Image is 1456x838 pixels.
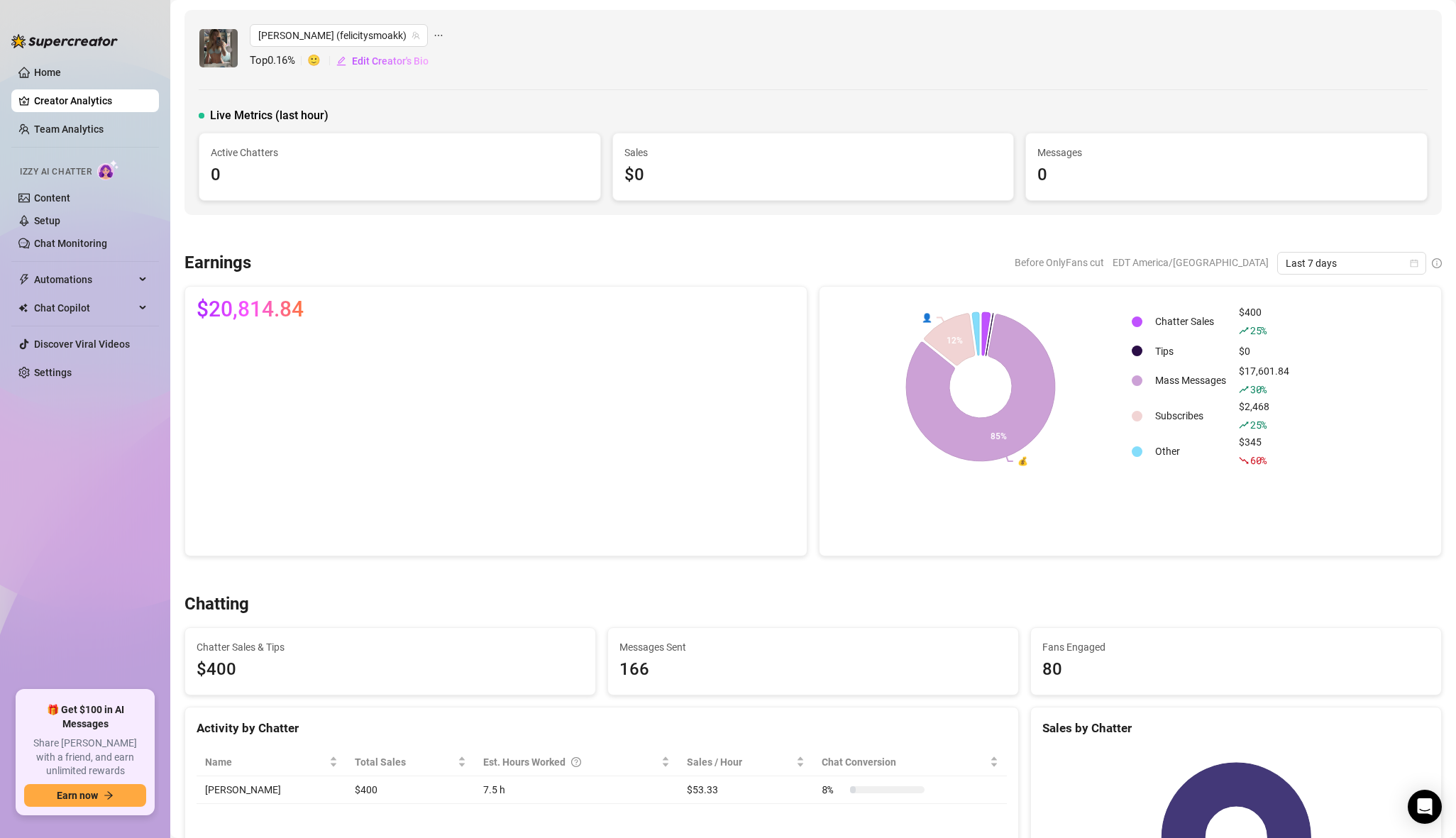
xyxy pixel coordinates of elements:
[20,165,92,179] span: Izzy AI Chatter
[1250,382,1267,396] span: 30 %
[1408,790,1442,824] div: Open Intercom Messenger
[619,639,1007,655] span: Messages Sent
[24,737,146,778] span: Share [PERSON_NAME] with a friend, and earn unlimited rewards
[197,749,346,776] th: Name
[1149,434,1232,468] td: Other
[1149,340,1232,362] td: Tips
[1239,326,1249,336] span: rise
[1037,145,1416,160] span: Messages
[1239,304,1289,338] div: $400
[1149,304,1232,338] td: Chatter Sales
[822,754,987,770] span: Chat Conversion
[24,784,146,807] button: Earn nowarrow-right
[475,776,678,804] td: 7.5 h
[34,67,61,78] a: Home
[211,145,589,160] span: Active Chatters
[1239,420,1249,430] span: rise
[1015,252,1104,273] span: Before OnlyFans cut
[624,145,1003,160] span: Sales
[197,776,346,804] td: [PERSON_NAME]
[34,123,104,135] a: Team Analytics
[619,656,1007,683] div: 166
[687,754,793,770] span: Sales / Hour
[336,56,346,66] span: edit
[1239,399,1289,433] div: $2,468
[1250,453,1267,467] span: 60 %
[352,55,429,67] span: Edit Creator's Bio
[1113,252,1269,273] span: EDT America/[GEOGRAPHIC_DATA]
[18,274,30,285] span: thunderbolt
[1239,343,1289,359] div: $0
[678,749,813,776] th: Sales / Hour
[355,754,455,770] span: Total Sales
[1042,719,1430,738] div: Sales by Chatter
[1037,162,1416,189] div: 0
[34,89,148,112] a: Creator Analytics
[1149,399,1232,433] td: Subscribes
[258,25,419,46] span: Felicity (felicitysmoakk)
[346,776,475,804] td: $400
[624,162,1003,189] div: $0
[1042,656,1430,683] div: 80
[34,297,135,319] span: Chat Copilot
[346,749,475,776] th: Total Sales
[1410,259,1418,268] span: calendar
[1239,434,1289,468] div: $345
[34,192,70,204] a: Content
[197,656,584,683] span: $400
[1149,363,1232,397] td: Mass Messages
[34,268,135,291] span: Automations
[197,298,304,321] span: $20,814.84
[24,703,146,731] span: 🎁 Get $100 in AI Messages
[1017,456,1028,466] text: 💰
[1239,363,1289,397] div: $17,601.84
[18,303,28,313] img: Chat Copilot
[434,24,443,47] span: ellipsis
[922,312,932,322] text: 👤
[184,252,251,275] h3: Earnings
[412,31,420,40] span: team
[678,776,813,804] td: $53.33
[250,53,307,70] span: Top 0.16 %
[197,719,1007,738] div: Activity by Chatter
[1250,324,1267,337] span: 25 %
[205,754,326,770] span: Name
[34,338,130,350] a: Discover Viral Videos
[34,367,72,378] a: Settings
[813,749,1007,776] th: Chat Conversion
[336,50,429,72] button: Edit Creator's Bio
[104,790,114,800] span: arrow-right
[211,162,589,189] div: 0
[34,215,60,226] a: Setup
[97,160,119,180] img: AI Chatter
[822,782,844,798] span: 8 %
[1239,385,1249,395] span: rise
[34,238,107,249] a: Chat Monitoring
[1042,639,1430,655] span: Fans Engaged
[11,34,118,48] img: logo-BBDzfeDw.svg
[1250,418,1267,431] span: 25 %
[571,754,581,770] span: question-circle
[197,639,584,655] span: Chatter Sales & Tips
[1286,253,1418,274] span: Last 7 days
[57,790,98,801] span: Earn now
[184,593,249,616] h3: Chatting
[1432,258,1442,268] span: info-circle
[210,107,329,124] span: Live Metrics (last hour)
[483,754,658,770] div: Est. Hours Worked
[307,53,336,70] span: 🙂
[199,29,238,67] img: Felicity
[1239,456,1249,465] span: fall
